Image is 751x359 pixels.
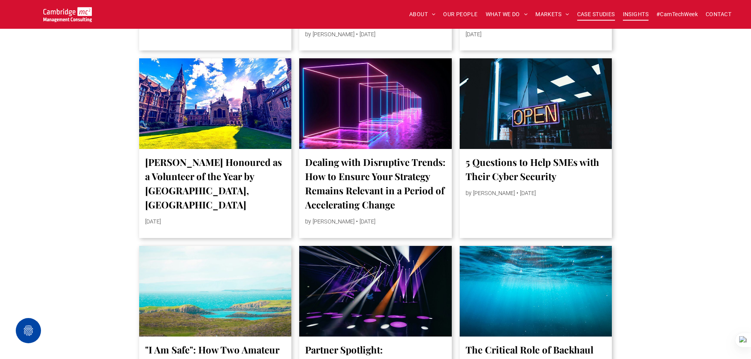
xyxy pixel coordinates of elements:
[702,8,735,20] a: CONTACT
[305,155,446,212] a: Dealing with Disruptive Trends: How to Ensure Your Strategy Remains Relevant in a Period of Accel...
[405,8,440,20] a: ABOUT
[573,8,619,20] a: CASE STUDIES
[360,218,375,225] span: [DATE]
[360,31,375,38] span: [DATE]
[356,31,358,38] span: •
[356,218,358,225] span: •
[43,8,92,17] a: Your Business Transformed | Cambridge Management Consulting
[466,155,606,183] a: 5 Questions to Help SMEs with Their Cyber Security
[466,190,515,197] span: by [PERSON_NAME]
[466,31,481,38] span: [DATE]
[460,246,612,337] a: Murky gloom under the sea with light rays piercing from above, digital transformation
[577,8,615,20] span: CASE STUDIES
[520,190,536,197] span: [DATE]
[145,155,286,212] a: [PERSON_NAME] Honoured as a Volunteer of the Year by [GEOGRAPHIC_DATA], [GEOGRAPHIC_DATA]
[43,7,92,22] img: Cambridge MC Logo, Procurement
[531,8,573,20] a: MARKETS
[652,8,702,20] a: #CamTechWeek
[619,8,652,20] a: INSIGHTS
[139,58,292,149] a: Wide angle photo of Pemrboke College on a sunny day, Procurement
[439,8,481,20] a: OUR PEOPLE
[482,8,532,20] a: WHAT WE DO
[460,58,612,149] a: Neon 'Open' sign in business window, digital transformation
[299,246,452,337] a: Orange and white spotlights on a purple stage, digital infrastructure
[305,218,354,225] span: by [PERSON_NAME]
[299,58,452,149] a: A series of neon cubes in a line, digital infrastructure
[139,246,292,337] a: A heath-covered bay on the Falkland Islands, Procurement
[305,31,354,38] span: by [PERSON_NAME]
[516,190,518,197] span: •
[145,218,161,225] span: [DATE]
